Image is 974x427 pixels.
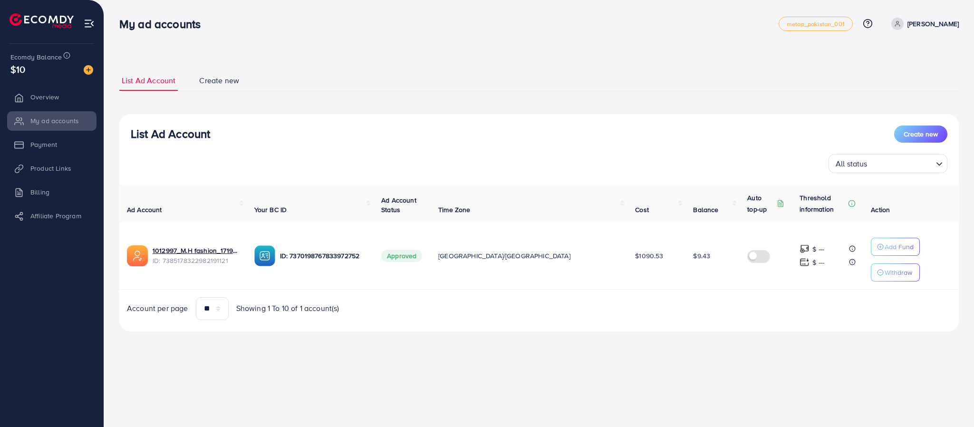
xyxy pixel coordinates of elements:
p: Withdraw [885,267,912,278]
button: Create new [894,126,947,143]
span: List Ad Account [122,75,175,86]
span: Cost [635,205,649,214]
span: metap_pakistan_001 [787,21,845,27]
p: Add Fund [885,241,914,252]
a: [PERSON_NAME] [887,18,959,30]
span: [GEOGRAPHIC_DATA]/[GEOGRAPHIC_DATA] [438,251,570,261]
h3: List Ad Account [131,127,210,141]
span: Time Zone [438,205,470,214]
p: ID: 7370198767833972752 [280,250,366,262]
span: ID: 7385178322982191121 [153,256,239,265]
span: $9.43 [693,251,710,261]
span: Account per page [127,303,188,314]
div: Search for option [829,154,947,173]
p: $ --- [812,257,824,268]
img: ic-ads-acc.e4c84228.svg [127,245,148,266]
span: Approved [381,250,422,262]
img: logo [10,13,74,28]
span: $1090.53 [635,251,663,261]
img: ic-ba-acc.ded83a64.svg [254,245,275,266]
p: Auto top-up [747,192,775,215]
span: Create new [904,129,938,139]
span: Your BC ID [254,205,287,214]
span: Showing 1 To 10 of 1 account(s) [236,303,339,314]
span: Create new [199,75,239,86]
p: [PERSON_NAME] [907,18,959,29]
span: All status [834,157,869,171]
h3: My ad accounts [119,17,208,31]
img: top-up amount [800,244,810,254]
span: Ecomdy Balance [10,52,62,62]
div: <span class='underline'>1012997_M.H fashion_1719495839504</span></br>7385178322982191121 [153,246,239,265]
img: menu [84,18,95,29]
a: 1012997_M.H fashion_1719495839504 [153,246,239,255]
button: Add Fund [871,238,920,256]
a: metap_pakistan_001 [779,17,853,31]
span: Balance [693,205,718,214]
img: top-up amount [800,257,810,267]
span: Ad Account Status [381,195,416,214]
input: Search for option [870,155,932,171]
img: image [84,65,93,75]
span: $10 [10,62,25,76]
span: Action [871,205,890,214]
p: $ --- [812,243,824,255]
p: Threshold information [800,192,846,215]
span: Ad Account [127,205,162,214]
button: Withdraw [871,263,920,281]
